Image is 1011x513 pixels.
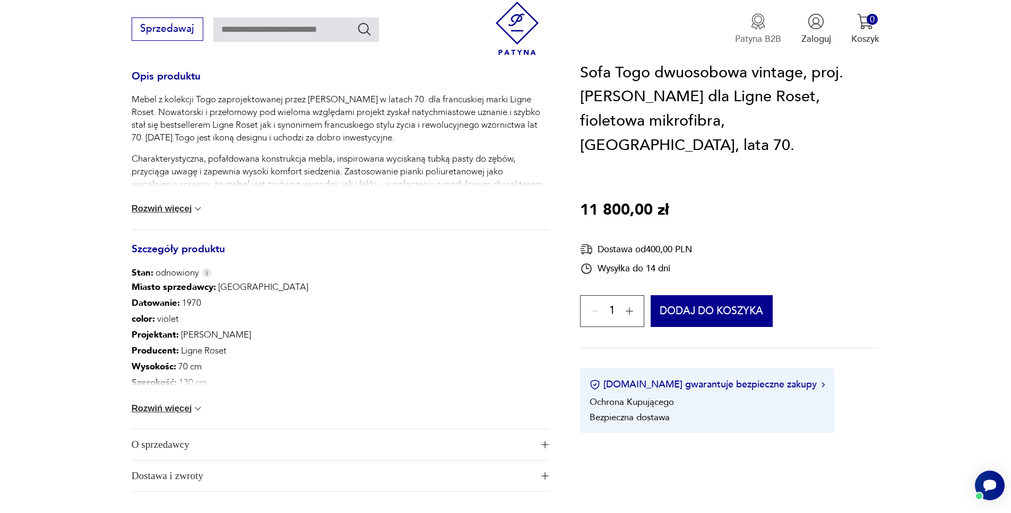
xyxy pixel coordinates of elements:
[132,267,153,279] b: Stan:
[735,33,781,45] p: Patyna B2B
[132,297,180,309] b: Datowanie :
[132,461,532,491] span: Dostawa i zwroty
[580,61,879,157] h1: Sofa Togo dwuosobowa vintage, proj. [PERSON_NAME] dla Ligne Roset, fioletowa mikrofibra, [GEOGRAP...
[132,376,177,388] b: Szerokość :
[132,295,308,311] p: 1970
[132,311,308,327] p: violet
[808,13,824,30] img: Ikonka użytkownika
[541,472,549,480] img: Ikona plusa
[590,378,825,391] button: [DOMAIN_NAME] gwarantuje bezpieczne zakupy
[132,375,308,391] p: 130 cm
[590,411,670,423] li: Bezpieczna dostawa
[132,73,550,94] h3: Opis produktu
[132,359,308,375] p: 70 cm
[490,2,544,55] img: Patyna - sklep z meblami i dekoracjami vintage
[132,329,179,341] b: Projektant :
[132,343,308,359] p: Ligne Roset
[735,13,781,45] button: Patyna B2B
[132,204,204,214] button: Rozwiń więcej
[132,153,550,229] p: Charakterystyczna, pofałdowana konstrukcja mebla, inspirowana wyciskaną tubką pasty do zębów, prz...
[202,268,212,277] img: Info icon
[580,262,692,275] div: Wysyłka do 14 dni
[651,296,773,328] button: Dodaj do koszyka
[822,382,825,387] img: Ikona strzałki w prawo
[132,281,216,293] b: Miasto sprzedawcy :
[357,21,372,37] button: Szukaj
[132,429,532,460] span: O sprzedawcy
[132,344,179,357] b: Producent :
[541,441,549,448] img: Ikona plusa
[132,267,199,279] span: odnowiony
[193,403,203,414] img: chevron down
[975,471,1005,500] iframe: Smartsupp widget button
[132,313,155,325] b: color :
[851,13,879,45] button: 0Koszyk
[801,13,831,45] button: Zaloguj
[857,13,874,30] img: Ikona koszyka
[132,327,308,343] p: [PERSON_NAME]
[132,360,176,373] b: Wysokośc :
[590,379,600,390] img: Ikona certyfikatu
[132,93,550,144] p: Mebel z kolekcji Togo zaprojektowanej przez [PERSON_NAME] w latach 70. dla francuskiej marki Lign...
[750,13,766,30] img: Ikona medalu
[580,198,669,223] p: 11 800,00 zł
[193,204,203,214] img: chevron down
[132,25,203,34] a: Sprzedawaj
[132,429,550,460] button: Ikona plusaO sprzedawcy
[801,33,831,45] p: Zaloguj
[590,396,674,408] li: Ochrona Kupującego
[735,13,781,45] a: Ikona medaluPatyna B2B
[851,33,879,45] p: Koszyk
[580,243,593,256] img: Ikona dostawy
[132,403,204,414] button: Rozwiń więcej
[132,461,550,491] button: Ikona plusaDostawa i zwroty
[580,243,692,256] div: Dostawa od 400,00 PLN
[867,14,878,25] div: 0
[609,307,615,316] span: 1
[132,279,308,295] p: [GEOGRAPHIC_DATA]
[132,245,550,267] h3: Szczegóły produktu
[132,17,203,41] button: Sprzedawaj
